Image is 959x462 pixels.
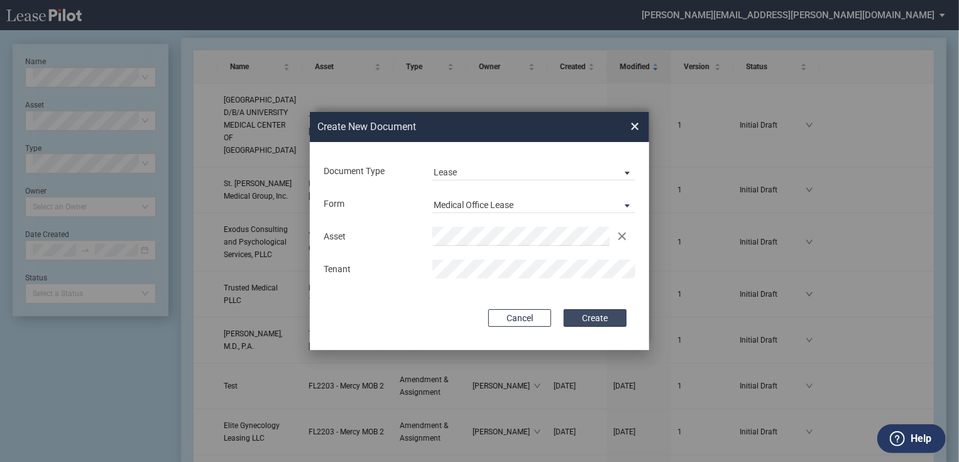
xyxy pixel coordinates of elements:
[432,162,635,180] md-select: Document Type: Lease
[316,231,425,243] div: Asset
[434,167,457,177] div: Lease
[310,112,649,351] md-dialog: Create New ...
[316,198,425,211] div: Form
[564,309,627,327] button: Create
[488,309,551,327] button: Cancel
[316,263,425,276] div: Tenant
[630,116,639,136] span: ×
[911,431,931,447] label: Help
[316,165,425,178] div: Document Type
[434,200,513,210] div: Medical Office Lease
[432,194,635,213] md-select: Lease Form: Medical Office Lease
[317,120,585,134] h2: Create New Document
